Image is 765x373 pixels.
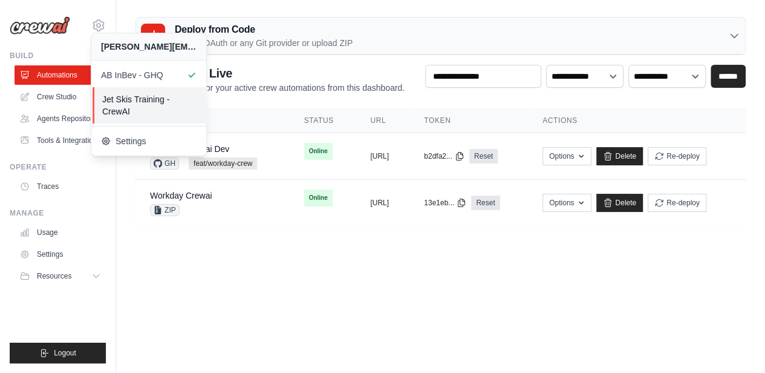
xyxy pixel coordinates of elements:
[15,131,106,150] a: Tools & Integrations
[15,266,106,286] button: Resources
[471,196,500,210] a: Reset
[424,151,464,161] button: b2dfa2...
[150,191,212,200] a: Workday Crewai
[175,37,353,49] p: GitHub OAuth or any Git provider or upload ZIP
[189,157,257,170] span: feat/workday-crew
[10,51,106,61] div: Build
[101,135,197,147] span: Settings
[10,162,106,172] div: Operate
[135,82,405,94] p: Manage and monitor your active crew automations from this dashboard.
[101,41,197,53] div: [PERSON_NAME][EMAIL_ADDRESS][DOMAIN_NAME]
[409,108,528,133] th: Token
[15,223,106,242] a: Usage
[10,343,106,363] button: Logout
[150,157,179,170] span: GH
[542,194,591,212] button: Options
[304,143,333,160] span: Online
[15,65,106,85] a: Automations
[10,208,106,218] div: Manage
[596,147,643,165] a: Delete
[596,194,643,212] a: Delete
[135,108,290,133] th: Crew
[91,129,206,153] a: Settings
[648,147,706,165] button: Re-deploy
[150,204,180,216] span: ZIP
[424,198,466,208] button: 13e1eb...
[102,93,198,117] span: Jet Skis Training - CrewAI
[290,108,356,133] th: Status
[304,190,333,206] span: Online
[648,194,706,212] button: Re-deploy
[356,108,409,133] th: URL
[15,87,106,107] a: Crew Studio
[10,16,70,35] img: Logo
[15,245,106,264] a: Settings
[542,147,591,165] button: Options
[93,87,207,124] a: Jet Skis Training - CrewAI
[15,109,106,128] a: Agents Repository
[54,348,76,358] span: Logout
[135,65,405,82] h2: Automations Live
[528,108,746,133] th: Actions
[91,63,206,87] a: AB InBev - GHQ
[15,177,106,196] a: Traces
[175,22,353,37] h3: Deploy from Code
[37,271,71,281] span: Resources
[469,149,498,163] a: Reset
[101,69,197,81] span: AB InBev - GHQ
